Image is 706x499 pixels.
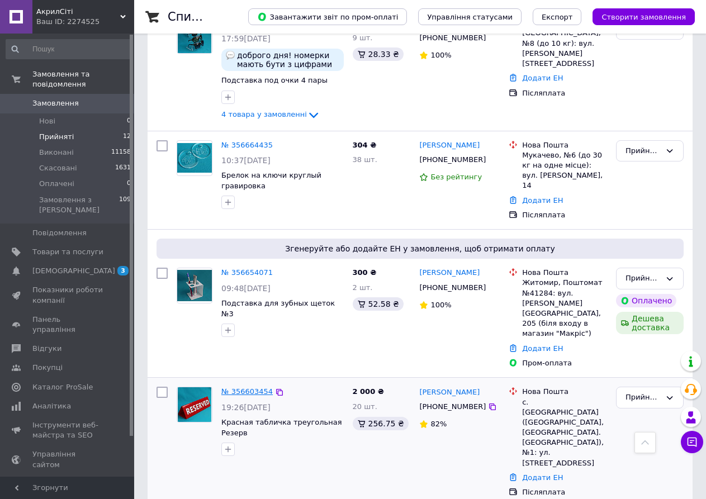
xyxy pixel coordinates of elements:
span: 82% [430,420,447,428]
span: 20 шт. [353,402,377,411]
span: 09:48[DATE] [221,284,271,293]
span: доброго дня! номерки мають бути з цифрами 1,2,3 [237,51,339,69]
a: Додати ЕН [522,344,563,353]
div: 28.33 ₴ [353,47,404,61]
span: Нові [39,116,55,126]
span: 109 [119,195,131,215]
a: [PERSON_NAME] [419,268,480,278]
div: Ваш ID: 2274525 [36,17,134,27]
span: Оплачені [39,179,74,189]
div: Післяплата [522,88,607,98]
img: Фото товару [177,270,212,301]
a: Красная табличка треугольная Резерв [221,418,342,437]
img: Фото товару [178,18,212,53]
span: Показники роботи компанії [32,285,103,305]
a: Подставка под очки 4 пары [221,76,328,84]
span: 9 шт. [353,34,373,42]
span: Прийняті [39,132,74,142]
span: 2 шт. [353,283,373,292]
span: [DEMOGRAPHIC_DATA] [32,266,115,276]
span: АкрилСіті [36,7,120,17]
button: Створити замовлення [593,8,695,25]
span: Експорт [542,13,573,21]
span: Панель управління [32,315,103,335]
a: [PERSON_NAME] [419,140,480,151]
span: [PHONE_NUMBER] [419,155,486,164]
input: Пошук [6,39,132,59]
div: Нова Пошта [522,140,607,150]
a: Фото товару [177,140,212,176]
div: [GEOGRAPHIC_DATA], №8 (до 10 кг): вул. [PERSON_NAME][STREET_ADDRESS] [522,28,607,69]
span: Управління статусами [427,13,513,21]
h1: Список замовлень [168,10,281,23]
span: Створити замовлення [601,13,686,21]
span: Повідомлення [32,228,87,238]
span: 300 ₴ [353,268,377,277]
span: Скасовані [39,163,77,173]
span: Каталог ProSale [32,382,93,392]
span: 100% [430,51,451,59]
span: 17:59[DATE] [221,34,271,43]
a: [PERSON_NAME] [419,387,480,398]
a: Фото товару [177,268,212,303]
div: Мукачево, №6 (до 30 кг на одне місце): вул. [PERSON_NAME], 14 [522,150,607,191]
img: Фото товару [178,387,212,422]
a: Додати ЕН [522,196,563,205]
a: Подставка для зубных щеток №3 [221,299,335,318]
span: 4 товара у замовленні [221,110,307,118]
a: Фото товару [177,387,212,422]
div: Післяплата [522,487,607,497]
a: Додати ЕН [522,74,563,82]
div: Оплачено [616,294,676,307]
span: Брелок на ключи круглый гравировка [221,171,321,190]
div: 256.75 ₴ [353,417,409,430]
span: [PHONE_NUMBER] [419,34,486,42]
div: Прийнято [626,145,661,157]
span: 3 [117,266,129,275]
span: Виконані [39,148,74,158]
div: Нова Пошта [522,387,607,397]
span: 38 шт. [353,155,377,164]
a: Додати ЕН [522,473,563,482]
div: Прийнято [626,392,661,403]
span: 2 000 ₴ [353,387,384,396]
a: № 356603454 [221,387,273,396]
span: Управління сайтом [32,449,103,469]
div: Післяплата [522,210,607,220]
span: Інструменти веб-майстра та SEO [32,420,103,440]
img: :speech_balloon: [226,51,235,60]
div: Дешева доставка [616,312,684,334]
span: 0 [127,116,131,126]
a: Фото товару [177,18,212,54]
span: Аналітика [32,401,71,411]
span: [PHONE_NUMBER] [419,402,486,411]
span: 1631 [115,163,131,173]
div: с. [GEOGRAPHIC_DATA] ([GEOGRAPHIC_DATA], [GEOGRAPHIC_DATA]. [GEOGRAPHIC_DATA]), №1: ул. [STREET_A... [522,397,607,468]
button: Управління статусами [418,8,522,25]
span: 11158 [111,148,131,158]
div: 52.58 ₴ [353,297,404,311]
a: 4 товара у замовленні [221,110,320,118]
button: Експорт [533,8,582,25]
img: Фото товару [177,143,212,173]
span: Товари та послуги [32,247,103,257]
a: Створити замовлення [581,12,695,21]
div: Прийнято [626,273,661,284]
span: Замовлення [32,98,79,108]
span: Покупці [32,363,63,373]
span: Замовлення та повідомлення [32,69,134,89]
button: Чат з покупцем [681,431,703,453]
span: Без рейтингу [430,173,482,181]
div: Житомир, Поштомат №41284: вул. [PERSON_NAME][GEOGRAPHIC_DATA], 205 (біля входу в магазин "Макріс") [522,278,607,339]
span: Відгуки [32,344,61,354]
span: 10:37[DATE] [221,156,271,165]
div: Нова Пошта [522,268,607,278]
span: 12 [123,132,131,142]
span: 0 [127,179,131,189]
span: Згенеруйте або додайте ЕН у замовлення, щоб отримати оплату [161,243,679,254]
span: 19:26[DATE] [221,403,271,412]
span: Завантажити звіт по пром-оплаті [257,12,398,22]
